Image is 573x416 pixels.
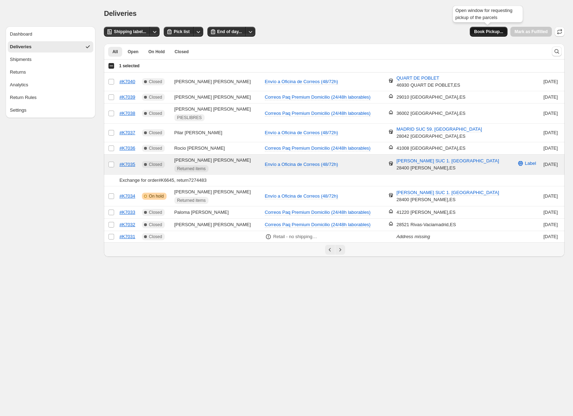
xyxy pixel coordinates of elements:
div: Return Rules [10,94,37,101]
button: Correos Paq Premium Domicilio (24/48h laborables) [261,143,375,154]
span: Closed [149,130,162,136]
button: [PERSON_NAME] SUC 1. [GEOGRAPHIC_DATA] [392,155,503,167]
span: Returned items [177,198,206,203]
button: Next [335,245,345,255]
a: #K7037 [119,130,135,135]
time: Monday, September 8, 2025 at 9:34:42 PM [543,162,558,167]
span: Closed [149,79,162,85]
div: 41220 [PERSON_NAME] , ES [397,209,456,216]
div: 28042 [GEOGRAPHIC_DATA] , ES [397,126,482,140]
td: [PERSON_NAME] [PERSON_NAME] [172,155,263,175]
span: 1 selected [119,63,139,69]
span: Returned items [177,166,206,172]
span: Correos Paq Premium Domicilio (24/48h laborables) [265,111,371,116]
button: Other actions [150,27,160,37]
div: Deliveries [10,43,31,50]
td: [PERSON_NAME] [PERSON_NAME] [172,73,263,91]
span: Closed [149,210,162,215]
span: MADRID SUC 59. [GEOGRAPHIC_DATA] [397,126,482,132]
span: Open [128,49,139,55]
span: On Hold [148,49,165,55]
time: Tuesday, September 9, 2025 at 10:14:49 AM [543,79,558,84]
span: Closed [149,234,162,240]
time: Monday, September 8, 2025 at 7:58:27 PM [543,210,558,215]
button: Label [513,158,540,169]
button: Retail - no shipping required [269,231,322,242]
a: #K7040 [119,79,135,84]
span: On hold [149,193,164,199]
time: Monday, September 8, 2025 at 5:45:09 PM [543,234,558,239]
button: Book Pickup... [470,27,507,37]
td: [PERSON_NAME] [PERSON_NAME] [172,104,263,124]
button: Previous [325,245,335,255]
div: Dashboard [10,31,32,38]
button: Pick list [164,27,194,37]
button: Other actions [245,27,255,37]
button: Dashboard [8,29,93,40]
span: [PERSON_NAME] SUC 1. [GEOGRAPHIC_DATA] [397,190,499,196]
span: Correos Paq Premium Domicilio (24/48h laborables) [265,210,371,215]
span: Closed [149,94,162,100]
button: Search and filter results [552,46,562,56]
a: #K7039 [119,94,135,100]
button: MADRID SUC 59. [GEOGRAPHIC_DATA] [392,124,486,135]
span: Envío a Oficina de Correos (48/72h) [265,193,338,199]
button: Envío a Oficina de Correos (48/72h) [261,191,342,202]
div: 28521 Rivas-Vaciamadrid , ES [397,221,456,228]
span: Book Pickup... [474,29,503,35]
button: [PERSON_NAME] SUC 1. [GEOGRAPHIC_DATA] [392,187,503,198]
td: Rocio [PERSON_NAME] [172,142,263,155]
button: Envío a Oficina de Correos (48/72h) [261,76,342,87]
span: [PERSON_NAME] SUC 1. [GEOGRAPHIC_DATA] [397,158,499,164]
span: Closed [149,145,162,151]
a: #K7031 [119,234,135,239]
div: Analytics [10,81,28,88]
p: Retail - no shipping required [273,233,317,240]
time: Monday, September 8, 2025 at 9:34:10 PM [543,193,558,199]
time: Monday, September 8, 2025 at 9:50:31 PM [543,145,558,151]
button: Correos Paq Premium Domicilio (24/48h laborables) [261,108,375,119]
div: 36002 [GEOGRAPHIC_DATA] , ES [397,110,466,117]
time: Monday, September 8, 2025 at 6:27:29 PM [543,222,558,227]
a: #K7034 [119,193,135,199]
td: [PERSON_NAME] [PERSON_NAME] [172,186,263,206]
button: QUART DE POBLET [392,73,444,84]
button: Analytics [8,79,93,91]
button: Envío a Oficina de Correos (48/72h) [261,127,342,138]
a: #K7032 [119,222,135,227]
div: Shipments [10,56,31,63]
div: 41008 [GEOGRAPHIC_DATA] , ES [397,145,466,152]
button: Correos Paq Premium Domicilio (24/48h laborables) [261,92,375,103]
span: Label [525,160,536,167]
button: Shipping label... [104,27,150,37]
span: Deliveries [104,10,137,17]
time: Tuesday, September 9, 2025 at 8:35:00 AM [543,94,558,100]
span: Envío a Oficina de Correos (48/72h) [265,130,338,135]
button: Envío a Oficina de Correos (48/72h) [261,159,342,170]
span: Correos Paq Premium Domicilio (24/48h laborables) [265,94,371,100]
i: Address missing [397,234,430,239]
td: Pilar [PERSON_NAME] [172,124,263,142]
span: Closed [149,222,162,228]
a: #K7036 [119,145,135,151]
td: [PERSON_NAME] [PERSON_NAME] [172,91,263,104]
span: Closed [175,49,189,55]
nav: Pagination [104,242,565,257]
span: Pick list [174,29,189,35]
button: Settings [8,105,93,116]
button: Returns [8,67,93,78]
div: 28400 [PERSON_NAME] , ES [397,157,499,172]
span: Envío a Oficina de Correos (48/72h) [265,162,338,167]
a: #K7038 [119,111,135,116]
span: All [112,49,118,55]
span: Closed [149,162,162,167]
span: Envío a Oficina de Correos (48/72h) [265,79,338,84]
td: Exchange for order #K6645 , return 7274483 [117,175,565,186]
div: Returns [10,69,26,76]
button: Deliveries [8,41,93,52]
td: [PERSON_NAME] [PERSON_NAME] [172,219,263,231]
button: Correos Paq Premium Domicilio (24/48h laborables) [261,207,375,218]
time: Tuesday, September 9, 2025 at 7:39:49 AM [543,130,558,135]
div: Settings [10,107,26,114]
button: End of day... [207,27,246,37]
